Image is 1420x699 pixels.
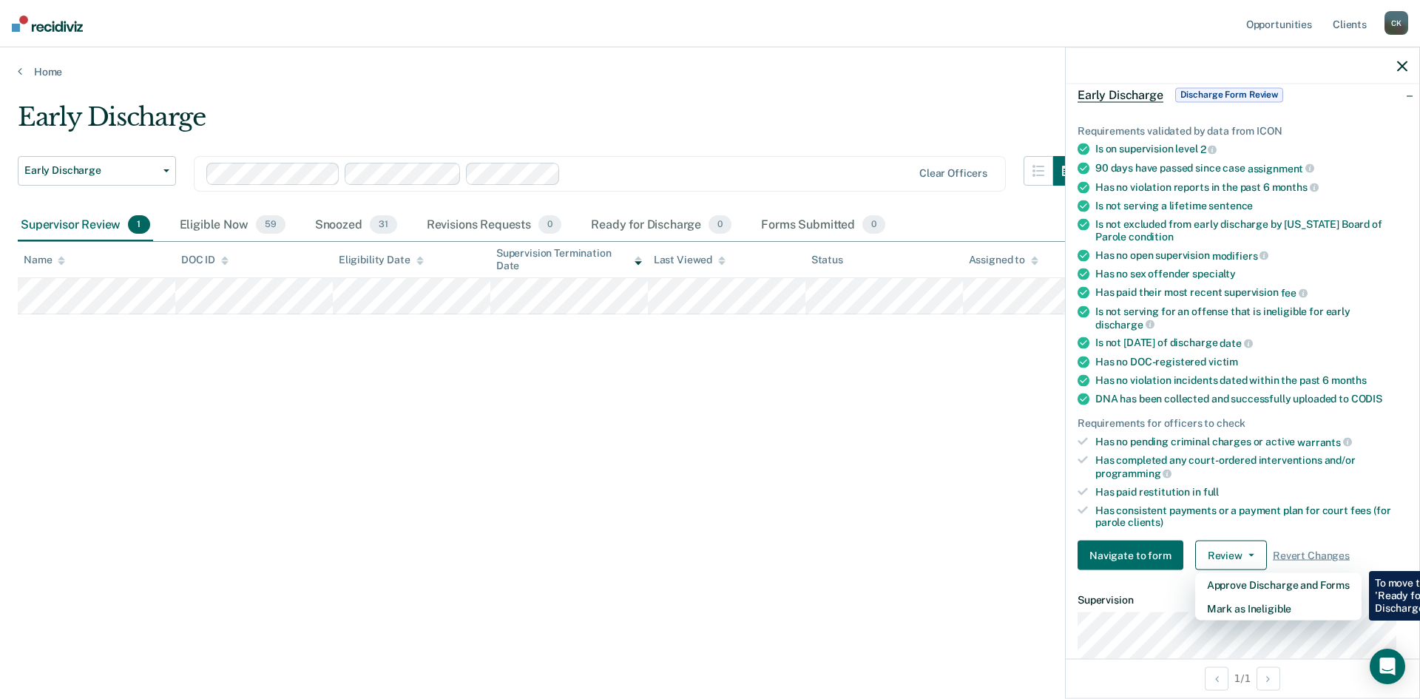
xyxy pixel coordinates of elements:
[1095,249,1407,262] div: Has no open supervision
[24,254,65,266] div: Name
[1095,305,1407,331] div: Is not serving for an offense that is ineligible for early
[1095,454,1407,479] div: Has completed any court-ordered interventions and/or
[1095,504,1407,529] div: Has consistent payments or a payment plan for court fees (for parole
[1078,417,1407,430] div: Requirements for officers to check
[1095,200,1407,212] div: Is not serving a lifetime
[919,167,987,180] div: Clear officers
[312,209,400,242] div: Snoozed
[24,164,158,177] span: Early Discharge
[862,215,885,234] span: 0
[709,215,731,234] span: 0
[1331,374,1367,386] span: months
[1078,594,1407,607] dt: Supervision
[1384,11,1408,35] div: C K
[424,209,564,242] div: Revisions Requests
[496,247,642,272] div: Supervision Termination Date
[654,254,726,266] div: Last Viewed
[1095,393,1407,405] div: DNA has been collected and successfully uploaded to
[128,215,149,234] span: 1
[588,209,734,242] div: Ready for Discharge
[1095,143,1407,156] div: Is on supervision level
[1095,218,1407,243] div: Is not excluded from early discharge by [US_STATE] Board of Parole
[1095,268,1407,280] div: Has no sex offender
[18,65,1402,78] a: Home
[1273,549,1350,561] span: Revert Changes
[1370,649,1405,684] div: Open Intercom Messenger
[1195,597,1362,621] button: Mark as Ineligible
[1095,337,1407,350] div: Is not [DATE] of discharge
[1175,87,1283,102] span: Discharge Form Review
[1095,286,1407,300] div: Has paid their most recent supervision
[1200,143,1217,155] span: 2
[18,102,1083,144] div: Early Discharge
[1208,200,1253,212] span: sentence
[1066,71,1419,118] div: Early DischargeDischarge Form Review
[181,254,229,266] div: DOC ID
[1129,231,1174,243] span: condition
[1205,666,1228,690] button: Previous Opportunity
[1095,467,1171,479] span: programming
[1203,485,1219,497] span: full
[1095,485,1407,498] div: Has paid restitution in
[1257,666,1280,690] button: Next Opportunity
[18,209,153,242] div: Supervisor Review
[1272,181,1319,193] span: months
[1195,541,1267,570] button: Review
[538,215,561,234] span: 0
[811,254,843,266] div: Status
[1351,393,1382,405] span: CODIS
[177,209,288,242] div: Eligible Now
[1281,287,1308,299] span: fee
[1220,337,1252,349] span: date
[1192,268,1236,280] span: specialty
[1066,658,1419,698] div: 1 / 1
[256,215,285,234] span: 59
[1128,516,1163,528] span: clients)
[1095,180,1407,194] div: Has no violation reports in the past 6
[1297,436,1352,448] span: warrants
[1095,435,1407,448] div: Has no pending criminal charges or active
[1078,541,1183,570] button: Navigate to form
[1095,318,1154,330] span: discharge
[1208,356,1238,368] span: victim
[1095,162,1407,175] div: 90 days have passed since case
[1078,87,1163,102] span: Early Discharge
[758,209,888,242] div: Forms Submitted
[12,16,83,32] img: Recidiviz
[1195,573,1362,597] button: Approve Discharge and Forms
[1212,249,1269,261] span: modifiers
[339,254,424,266] div: Eligibility Date
[1095,374,1407,387] div: Has no violation incidents dated within the past 6
[1095,356,1407,368] div: Has no DOC-registered
[1078,541,1189,570] a: Navigate to form link
[370,215,397,234] span: 31
[1248,162,1314,174] span: assignment
[969,254,1038,266] div: Assigned to
[1078,124,1407,137] div: Requirements validated by data from ICON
